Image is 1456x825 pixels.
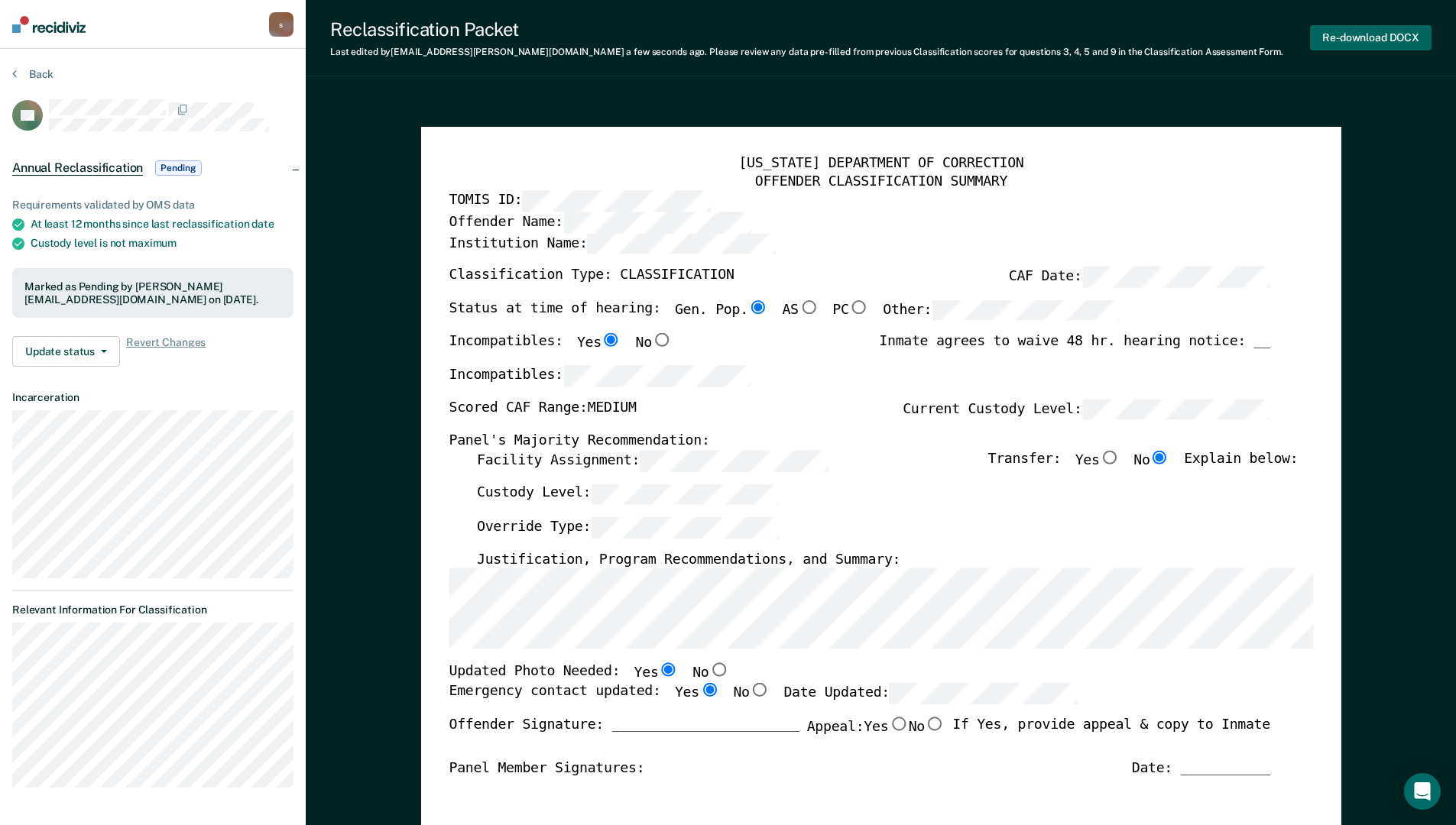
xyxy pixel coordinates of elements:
div: At least 12 months since last reclassification [31,218,293,231]
input: Yes [601,333,621,347]
input: Gen. Pop. [747,300,767,314]
div: Offender Signature: _______________________ If Yes, provide appeal & copy to Inmate [449,717,1270,761]
label: Appeal: [806,717,945,749]
span: date [251,218,274,230]
input: Institution Name: [587,233,775,254]
input: Offender Name: [563,212,751,234]
label: No [692,663,729,683]
label: Override Type: [476,517,779,539]
div: Open Intercom Messenger [1404,773,1441,810]
span: Pending [155,160,201,176]
div: Panel Member Signatures: [449,761,644,779]
div: OFFENDER CLASSIFICATION SUMMARY [449,173,1313,191]
label: Yes [634,663,678,683]
input: Other: [932,300,1120,322]
label: Current Custody Level: [903,399,1270,420]
input: No [749,683,769,697]
label: Yes [864,717,908,736]
input: No [651,333,671,347]
label: CAF Date: [1008,267,1270,288]
input: Current Custody Level: [1081,399,1270,420]
input: Yes [658,663,678,677]
input: No [925,717,945,730]
label: Yes [1075,451,1119,472]
input: Facility Assignment: [640,451,828,472]
div: Status at time of hearing: [449,300,1120,334]
div: Marked as Pending by [PERSON_NAME][EMAIL_ADDRESS][DOMAIN_NAME] on [DATE]. [24,280,281,306]
div: Emergency contact updated: [449,683,1078,717]
input: Date Updated: [889,683,1077,704]
input: No [709,663,728,677]
label: Classification Type: CLASSIFICATION [449,267,734,288]
div: Requirements validated by OMS data [12,199,293,212]
label: Facility Assignment: [476,451,827,472]
input: Yes [1099,451,1119,464]
label: Incompatibles: [449,365,751,387]
input: Yes [888,717,908,730]
input: Override Type: [591,517,779,539]
div: [US_STATE] DEPARTMENT OF CORRECTION [449,155,1313,173]
label: No [733,683,770,704]
label: Gen. Pop. [674,300,767,322]
img: Recidiviz [12,16,86,33]
label: Scored CAF Range: MEDIUM [449,399,636,420]
input: PC [848,300,868,314]
div: Updated Photo Needed: [449,663,728,683]
label: Yes [576,333,621,353]
button: Re-download DOCX [1310,25,1432,50]
div: Reclassification Packet [330,18,1283,40]
div: Panel's Majority Recommendation: [449,432,1270,451]
div: Transfer: Explain below: [987,451,1298,484]
span: Annual Reclassification [12,160,143,176]
label: Date Updated: [783,683,1078,704]
label: PC [832,300,869,322]
div: Date: ___________ [1131,761,1270,779]
label: Other: [883,300,1120,322]
div: Last edited by [EMAIL_ADDRESS][PERSON_NAME][DOMAIN_NAME] . Please review any data pre-filled from... [330,47,1283,57]
input: AS [798,300,818,314]
button: s [269,12,293,37]
input: Incompatibles: [563,365,751,387]
input: TOMIS ID: [522,191,710,212]
dt: Relevant Information For Classification [12,603,293,616]
span: maximum [128,237,177,249]
button: Update status [12,336,120,367]
div: Incompatibles: [449,333,672,365]
input: CAF Date: [1081,267,1270,288]
label: Justification, Program Recommendations, and Summary: [476,551,900,569]
label: Offender Name: [449,212,751,234]
button: Back [12,67,54,81]
span: Revert Changes [126,336,206,367]
input: Yes [699,683,718,697]
label: No [908,717,945,736]
label: Custody Level: [476,484,779,505]
span: a few seconds ago [626,47,705,57]
label: TOMIS ID: [449,191,710,212]
input: No [1150,451,1169,464]
label: Institution Name: [449,233,775,254]
dt: Incarceration [12,391,293,404]
div: Custody level is not [31,237,293,250]
label: No [1133,451,1170,472]
input: Custody Level: [591,484,779,505]
div: Inmate agrees to waive 48 hr. hearing notice: __ [879,333,1270,365]
label: Yes [674,683,718,704]
label: AS [782,300,819,322]
label: No [635,333,672,353]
